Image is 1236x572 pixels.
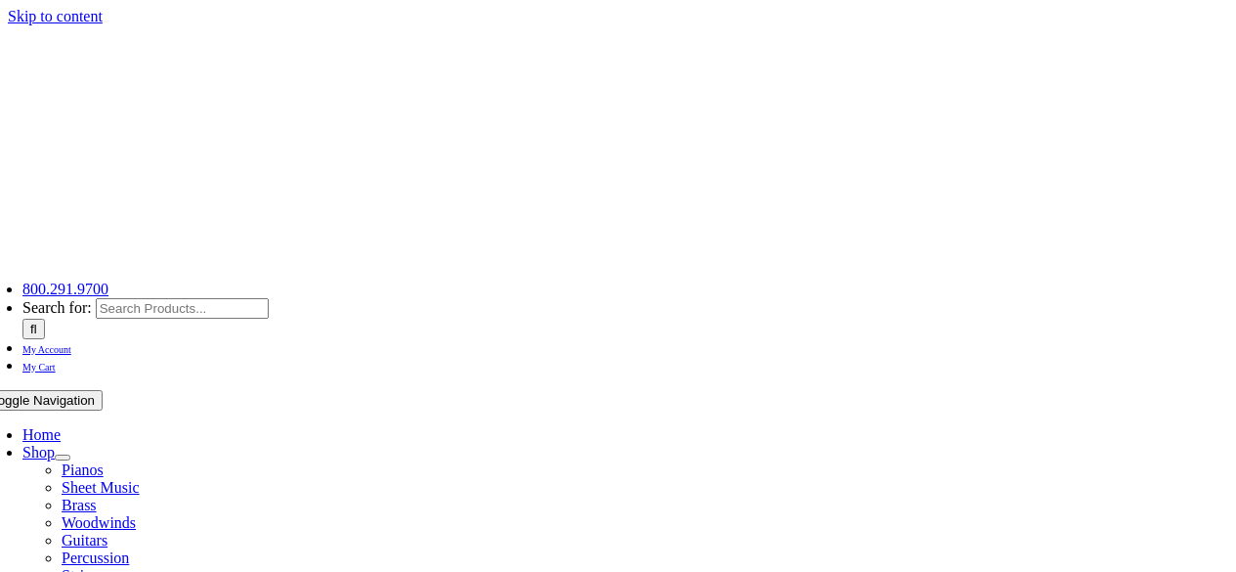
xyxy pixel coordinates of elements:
span: My Account [22,344,71,355]
button: Open submenu of Shop [55,455,70,461]
a: Shop [22,444,55,461]
span: My Cart [22,362,56,373]
a: My Cart [22,357,56,374]
a: Sheet Music [62,479,140,496]
a: Skip to content [8,8,103,24]
a: Home [22,426,61,443]
input: Search Products... [96,298,269,319]
a: Brass [62,497,97,513]
a: Percussion [62,550,129,566]
a: My Account [22,339,71,356]
input: Search [22,319,45,339]
a: Pianos [62,462,104,478]
a: 800.291.9700 [22,281,108,297]
a: Guitars [62,532,107,549]
span: Search for: [22,299,92,316]
a: Woodwinds [62,514,136,531]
